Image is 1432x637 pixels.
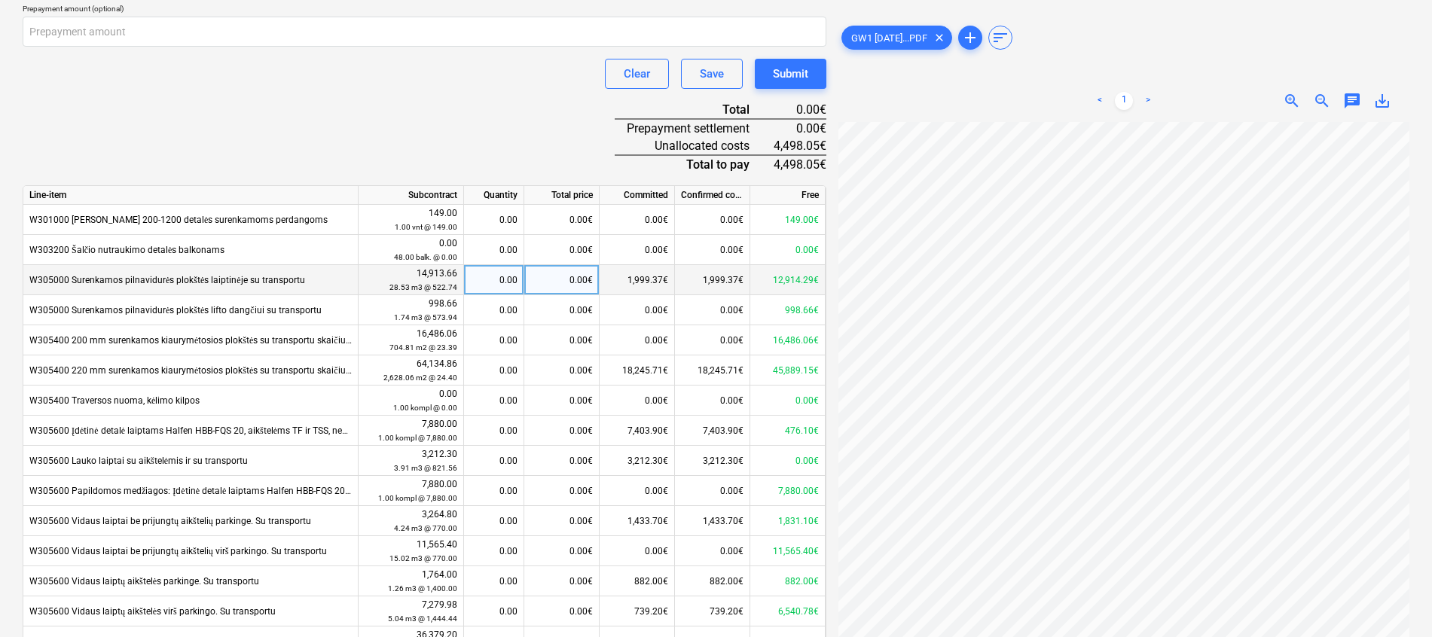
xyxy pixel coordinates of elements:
div: 149.00 [365,206,457,234]
span: clear [930,29,948,47]
div: 0.00 [365,236,457,264]
div: 0.00€ [524,566,600,596]
span: add [961,29,979,47]
div: Line-item [23,186,359,205]
div: 0.00€ [524,446,600,476]
div: 0.00€ [675,476,750,506]
div: 0.00€ [524,265,600,295]
div: Submit [773,64,808,84]
div: 0.00€ [750,446,826,476]
div: 16,486.06€ [750,325,826,355]
div: 7,880.00 [365,477,457,505]
div: 18,245.71€ [600,355,675,386]
div: 0.00€ [600,325,675,355]
div: Save [700,64,724,84]
div: Total [615,101,774,119]
div: 16,486.06 [365,327,457,355]
a: Next page [1139,92,1157,110]
small: 1.00 kompl @ 0.00 [393,404,457,412]
div: 998.66€ [750,295,826,325]
span: W305600 Lauko laiptai su aikštelėmis ir su transportu [29,456,248,466]
div: 7,403.90€ [600,416,675,446]
div: 882.00€ [750,566,826,596]
div: 0.00 [470,325,518,355]
div: 0.00€ [600,295,675,325]
div: 0.00€ [675,205,750,235]
div: Confirmed costs [675,186,750,205]
small: 1.00 kompl @ 7,880.00 [378,434,457,442]
span: W301000 Peikko Petra 200-1200 detalės surenkamoms perdangoms [29,215,328,225]
div: 0.00 [470,295,518,325]
div: 1,999.37€ [600,265,675,295]
div: 476.10€ [750,416,826,446]
button: Submit [755,59,826,89]
div: 998.66 [365,297,457,325]
small: 4.24 m3 @ 770.00 [394,524,457,532]
div: 0.00€ [675,536,750,566]
div: Total to pay [615,155,774,173]
span: W305400 Traversos nuoma, kėlimo kilpos [29,395,200,406]
div: 1,831.10€ [750,506,826,536]
div: 7,880.00€ [750,476,826,506]
div: 0.00€ [524,536,600,566]
div: 882.00€ [600,566,675,596]
span: zoom_in [1283,92,1301,110]
iframe: Chat Widget [1357,565,1432,637]
div: 45,889.15€ [750,355,826,386]
div: 0.00 [470,506,518,536]
div: 12,914.29€ [750,265,826,295]
div: 0.00 [470,386,518,416]
div: 0.00€ [524,476,600,506]
p: Prepayment amount (optional) [23,4,826,17]
div: 0.00 [470,536,518,566]
small: 2,628.06 m2 @ 24.40 [383,373,457,382]
div: 0.00€ [524,295,600,325]
span: W305600 Įdėtinė detalė laiptams Halfen HBB-FQS 20, aikštelėms TF ir TSS, neopreno tarpinė [29,425,401,436]
small: 5.04 m3 @ 1,444.44 [388,614,457,623]
div: 3,212.30€ [600,446,675,476]
span: chat [1343,92,1361,110]
span: W305600 Vidaus laiptų aikštelės parkinge. Su transportu [29,576,259,587]
div: 0.00€ [524,596,600,626]
div: Subcontract [359,186,464,205]
div: Prepayment settlement [615,119,774,137]
div: 1,433.70€ [675,506,750,536]
span: W305600 Vidaus laiptų aikštelės virš parkingo. Su transportu [29,606,276,617]
div: 0.00€ [524,205,600,235]
div: 0.00 [470,446,518,476]
div: Committed [600,186,675,205]
div: 0.00€ [600,235,675,265]
div: 7,880.00 [365,417,457,445]
div: 149.00€ [750,205,826,235]
div: 14,913.66 [365,267,457,294]
div: 1,764.00 [365,568,457,596]
small: 28.53 m3 @ 522.74 [389,283,457,291]
div: 0.00 [470,265,518,295]
div: 0.00 [470,355,518,386]
div: 0.00 [470,566,518,596]
div: 0.00€ [524,386,600,416]
div: 0.00 [470,205,518,235]
span: zoom_out [1313,92,1331,110]
div: 18,245.71€ [675,355,750,386]
small: 48.00 balk. @ 0.00 [394,253,457,261]
div: 6,540.78€ [750,596,826,626]
span: W305600 Vidaus laiptai be prijungtų aikštelių parkinge. Su transportu [29,516,311,526]
span: W305000 Surenkamos pilnavidurės plokštės lifto dangčiui su transportu [29,305,322,315]
div: Total price [524,186,600,205]
div: 4,498.05€ [774,155,826,173]
div: 0.00€ [524,235,600,265]
div: 7,403.90€ [675,416,750,446]
div: 739.20€ [600,596,675,626]
div: Clear [624,64,650,84]
span: W305600 Vidaus laiptai be prijungtų aikštelių virš parkingo. Su transportu [29,546,327,556]
div: 3,212.30€ [675,446,750,476]
div: 0.00€ [750,235,826,265]
a: Previous page [1091,92,1109,110]
button: Clear [605,59,669,89]
div: 0.00€ [524,325,600,355]
div: 0.00€ [600,536,675,566]
small: 704.81 m2 @ 23.39 [389,343,457,352]
span: W305400 200 mm surenkamos kiaurymėtosios plokštės su transportu skaičiuojant Neto kiekį ir su tra... [29,335,474,346]
div: 0.00€ [675,235,750,265]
